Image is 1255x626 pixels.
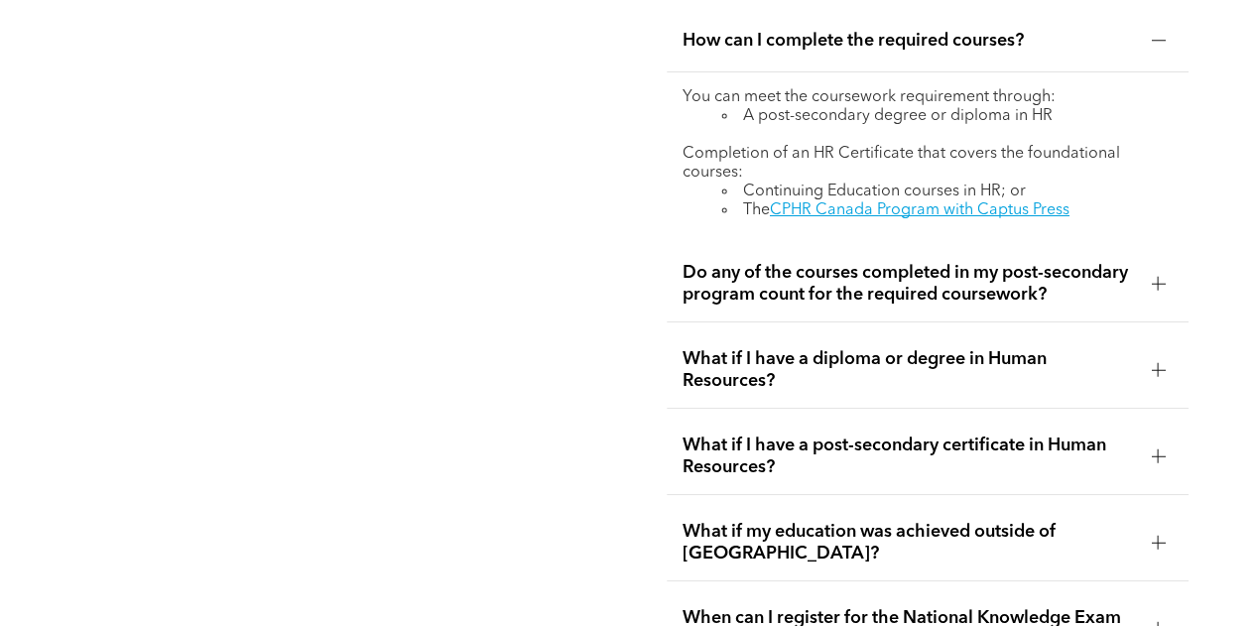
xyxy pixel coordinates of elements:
[722,107,1174,126] li: A post-secondary degree or diploma in HR
[683,30,1136,52] span: How can I complete the required courses?
[770,202,1069,218] a: CPHR Canada Program with Captus Press
[683,435,1136,478] span: What if I have a post-secondary certificate in Human Resources?
[683,145,1174,183] p: Completion of an HR Certificate that covers the foundational courses:
[683,88,1174,107] p: You can meet the coursework requirement through:
[683,348,1136,392] span: What if I have a diploma or degree in Human Resources?
[683,262,1136,306] span: Do any of the courses completed in my post-secondary program count for the required coursework?
[722,201,1174,220] li: The
[722,183,1174,201] li: Continuing Education courses in HR; or
[683,521,1136,564] span: What if my education was achieved outside of [GEOGRAPHIC_DATA]?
